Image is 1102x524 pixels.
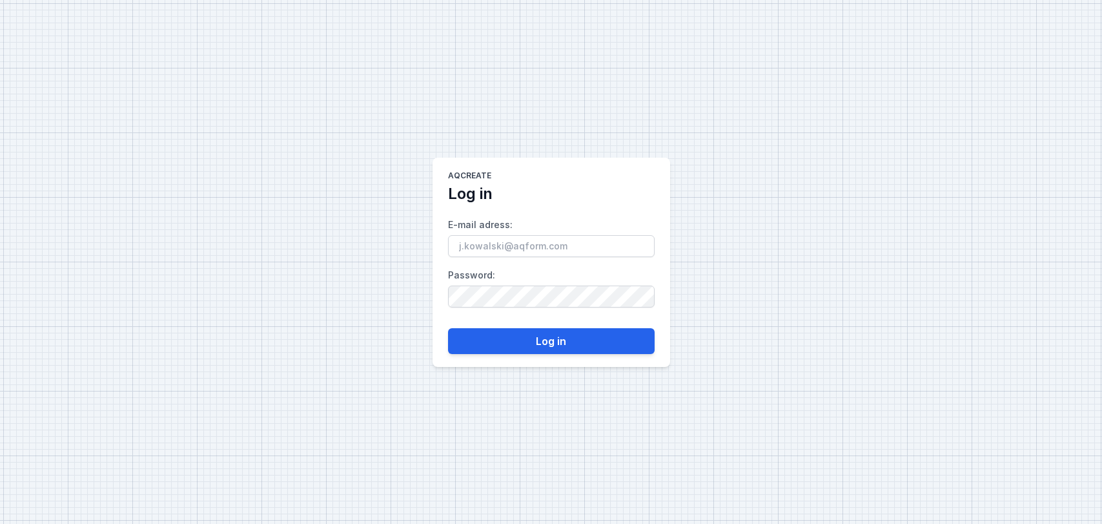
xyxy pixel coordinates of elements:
[448,171,491,183] h1: AQcreate
[448,183,493,204] h2: Log in
[448,286,655,308] input: Password:
[448,328,655,354] button: Log in
[448,235,655,257] input: E-mail adress:
[448,215,655,257] label: E-mail adress :
[448,265,655,308] label: Password :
